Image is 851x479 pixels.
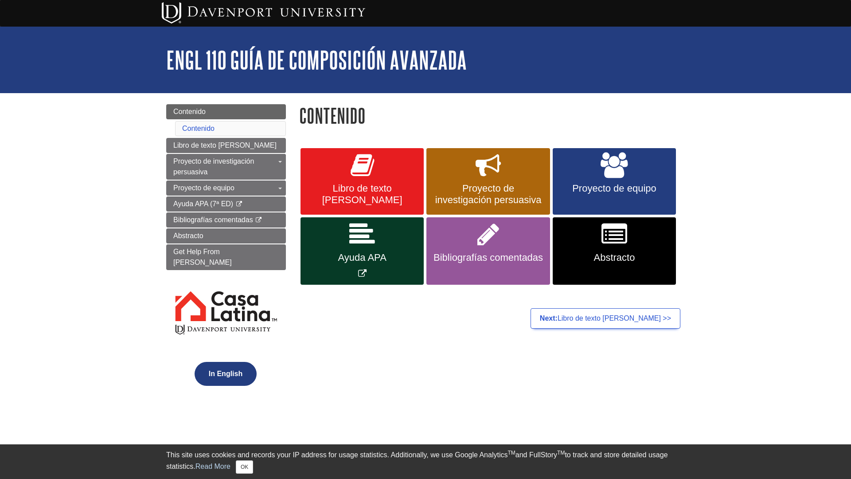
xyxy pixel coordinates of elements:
div: This site uses cookies and records your IP address for usage statistics. Additionally, we use Goo... [166,450,685,474]
span: Ayuda APA (7ª ED) [173,200,233,208]
a: Contenido [166,104,286,119]
span: Bibliografías comentadas [433,252,543,263]
a: Get Help From [PERSON_NAME] [166,244,286,270]
sup: TM [557,450,565,456]
a: ENGL 110 Guía de composición avanzada [166,46,467,74]
i: This link opens in a new window [255,217,262,223]
a: Proyecto de equipo [166,181,286,196]
i: This link opens in a new window [235,201,243,207]
span: Abstracto [559,252,669,263]
span: Get Help From [PERSON_NAME] [173,248,232,266]
a: Ayuda APA (7ª ED) [166,196,286,212]
img: Davenport University [162,2,365,24]
span: Libro de texto [PERSON_NAME] [173,141,277,149]
button: Close [236,460,253,474]
span: Proyecto de investigación persuasiva [173,157,254,176]
a: Link opens in new window [301,217,424,285]
a: Proyecto de equipo [553,148,676,215]
div: Guide Page Menu [166,104,286,401]
span: Abstracto [173,232,203,239]
button: In English [195,362,257,386]
a: Next:Libro de texto [PERSON_NAME] >> [531,308,680,329]
span: Bibliografías comentadas [173,216,253,224]
a: Proyecto de investigación persuasiva [426,148,550,215]
span: Libro de texto [PERSON_NAME] [307,183,417,206]
sup: TM [507,450,515,456]
a: Abstracto [166,228,286,243]
strong: Next: [540,314,558,322]
a: Read More [195,463,230,470]
a: Libro de texto [PERSON_NAME] [301,148,424,215]
span: Contenido [173,108,206,115]
a: Libro de texto [PERSON_NAME] [166,138,286,153]
a: Abstracto [553,217,676,285]
a: Bibliografías comentadas [166,212,286,228]
a: Contenido [182,125,215,132]
a: Bibliografías comentadas [426,217,550,285]
span: Proyecto de equipo [559,183,669,194]
span: Proyecto de equipo [173,184,234,192]
h1: Contenido [299,104,685,127]
a: In English [192,370,259,377]
span: Proyecto de investigación persuasiva [433,183,543,206]
span: Ayuda APA [307,252,417,263]
a: Proyecto de investigación persuasiva [166,154,286,180]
